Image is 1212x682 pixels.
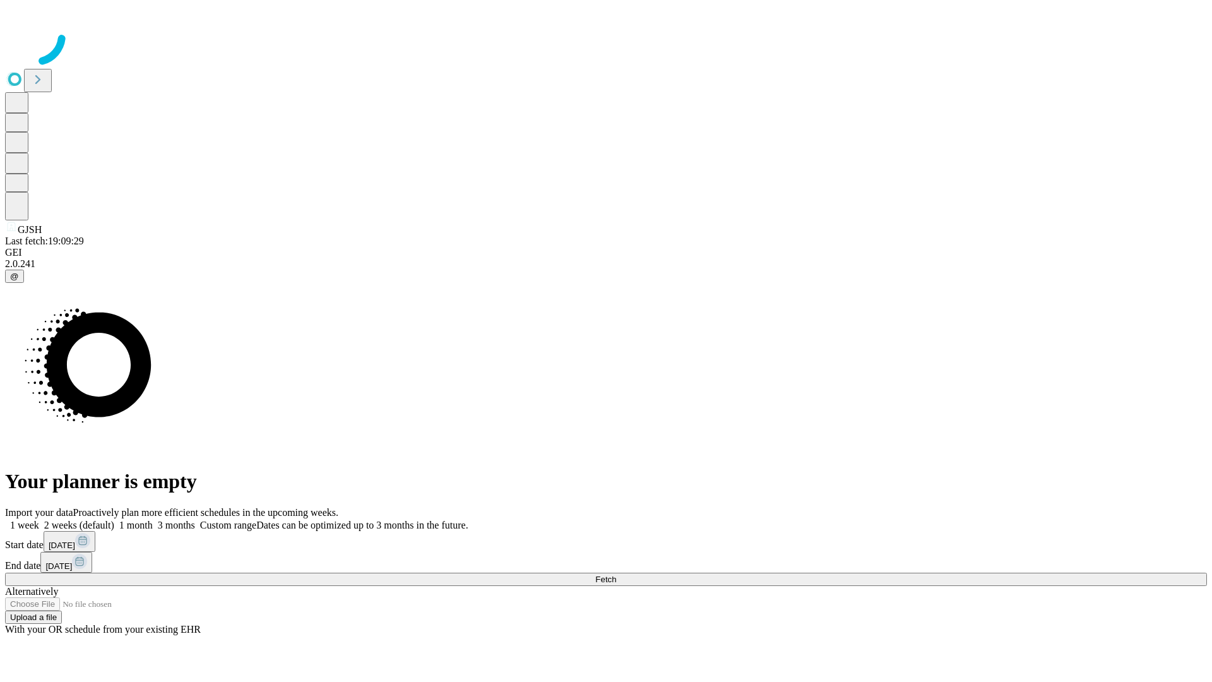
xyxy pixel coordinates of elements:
[158,520,195,530] span: 3 months
[49,541,75,550] span: [DATE]
[5,470,1207,493] h1: Your planner is empty
[5,573,1207,586] button: Fetch
[5,236,84,246] span: Last fetch: 19:09:29
[5,507,73,518] span: Import your data
[595,575,616,584] span: Fetch
[44,531,95,552] button: [DATE]
[45,561,72,571] span: [DATE]
[40,552,92,573] button: [DATE]
[5,586,58,597] span: Alternatively
[44,520,114,530] span: 2 weeks (default)
[200,520,256,530] span: Custom range
[5,247,1207,258] div: GEI
[5,258,1207,270] div: 2.0.241
[10,272,19,281] span: @
[5,611,62,624] button: Upload a file
[5,624,201,635] span: With your OR schedule from your existing EHR
[119,520,153,530] span: 1 month
[5,552,1207,573] div: End date
[5,270,24,283] button: @
[256,520,468,530] span: Dates can be optimized up to 3 months in the future.
[10,520,39,530] span: 1 week
[18,224,42,235] span: GJSH
[73,507,338,518] span: Proactively plan more efficient schedules in the upcoming weeks.
[5,531,1207,552] div: Start date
